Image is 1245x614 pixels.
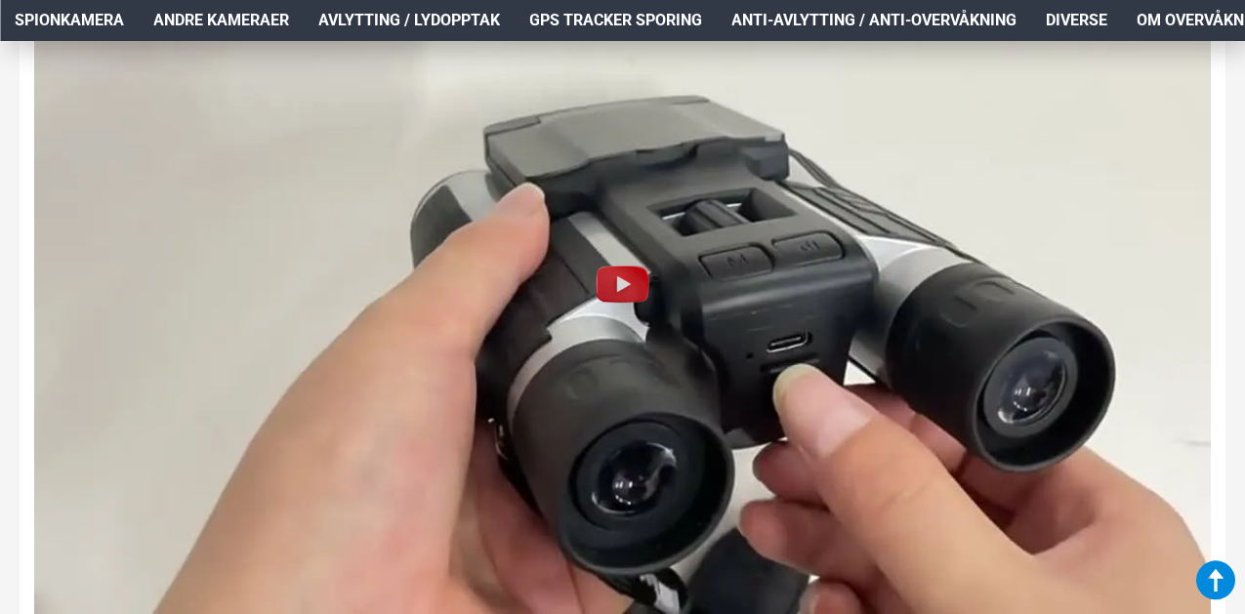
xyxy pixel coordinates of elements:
span: Spionkamera [15,9,124,32]
span: GPS Tracker Sporing [529,9,702,32]
span: Anti-avlytting / Anti-overvåkning [731,9,1017,32]
span: Andre kameraer [153,9,289,32]
span: Diverse [1046,9,1107,32]
span: Avlytting / Lydopptak [318,9,500,32]
img: Play Video [592,253,654,315]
